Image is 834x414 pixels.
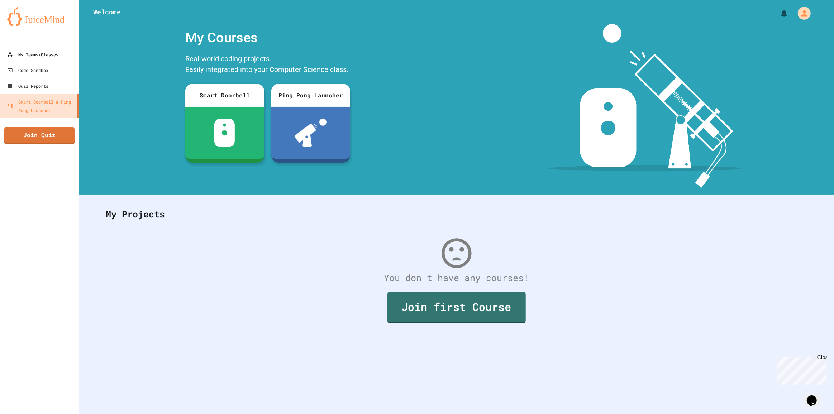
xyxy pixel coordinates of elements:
[271,84,350,107] div: Ping Pong Launcher
[7,50,58,59] div: My Teams/Classes
[7,66,48,74] div: Code Sandbox
[295,119,327,147] img: ppl-with-ball.png
[387,292,526,323] a: Join first Course
[99,271,814,285] div: You don't have any courses!
[214,119,235,147] img: sdb-white.svg
[3,3,49,45] div: Chat with us now!Close
[185,84,264,107] div: Smart Doorbell
[7,97,75,115] div: Smart Doorbell & Ping Pong Launcher
[182,24,354,52] div: My Courses
[804,385,827,407] iframe: chat widget
[767,7,790,19] div: My Notifications
[790,5,812,21] div: My Account
[7,7,72,26] img: logo-orange.svg
[99,200,814,228] div: My Projects
[182,52,354,78] div: Real-world coding projects. Easily integrated into your Computer Science class.
[7,82,48,90] div: Quiz Reports
[4,127,75,144] a: Join Quiz
[549,24,741,188] img: banner-image-my-projects.png
[775,354,827,385] iframe: chat widget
